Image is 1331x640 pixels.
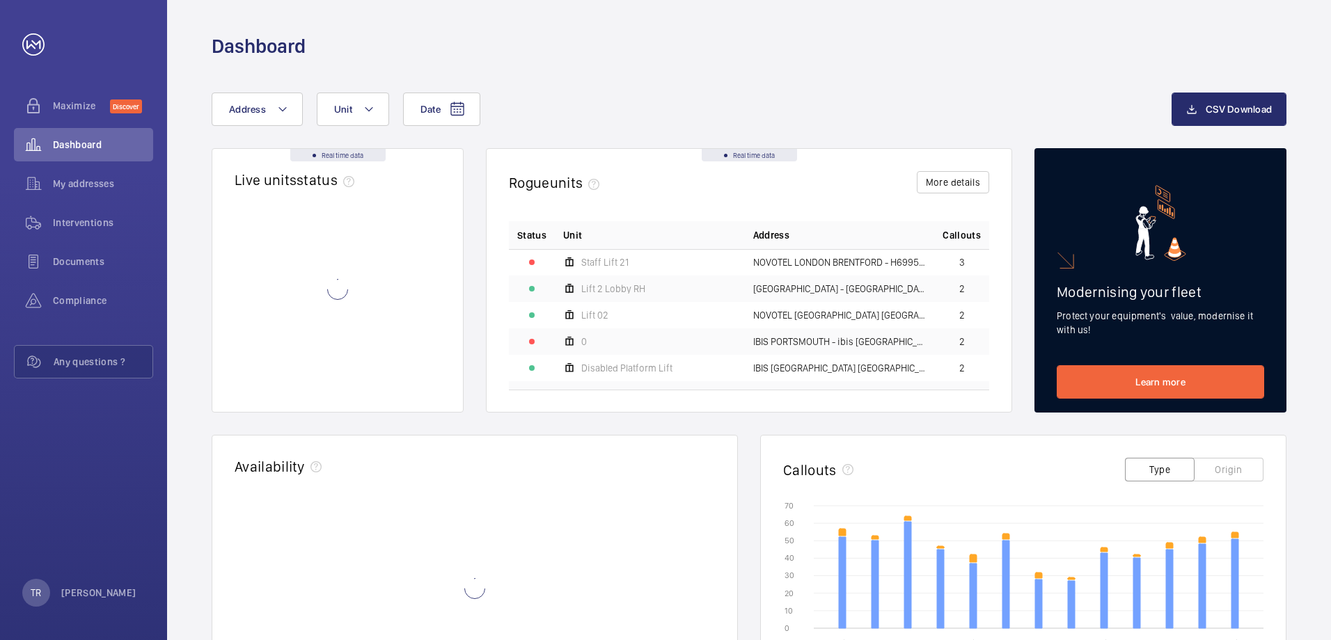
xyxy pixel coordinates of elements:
[517,228,546,242] p: Status
[753,284,927,294] span: [GEOGRAPHIC_DATA] - [GEOGRAPHIC_DATA]
[235,458,305,475] h2: Availability
[53,99,110,113] span: Maximize
[581,257,629,267] span: Staff Lift 21
[753,310,927,320] span: NOVOTEL [GEOGRAPHIC_DATA] [GEOGRAPHIC_DATA] - H9057, [GEOGRAPHIC_DATA] [GEOGRAPHIC_DATA], [STREET...
[785,518,794,528] text: 60
[563,228,582,242] span: Unit
[959,363,965,373] span: 2
[317,93,389,126] button: Unit
[753,337,927,346] span: IBIS PORTSMOUTH - ibis [GEOGRAPHIC_DATA]
[581,284,645,294] span: Lift 2 Lobby RH
[783,461,837,479] h2: Callouts
[959,257,965,267] span: 3
[54,355,152,369] span: Any questions ?
[1057,283,1264,301] h2: Modernising your fleet
[917,171,989,193] button: More details
[31,586,41,600] p: TR
[1135,185,1186,261] img: marketing-card.svg
[297,171,360,189] span: status
[53,138,153,152] span: Dashboard
[785,589,794,598] text: 20
[785,553,794,563] text: 40
[785,623,789,633] text: 0
[53,255,153,269] span: Documents
[1172,93,1286,126] button: CSV Download
[212,33,306,59] h1: Dashboard
[550,174,606,191] span: units
[753,363,927,373] span: IBIS [GEOGRAPHIC_DATA] [GEOGRAPHIC_DATA] - HA070, [GEOGRAPHIC_DATA] [GEOGRAPHIC_DATA], [STREET_AD...
[110,99,142,113] span: Discover
[334,104,352,115] span: Unit
[290,149,386,161] div: Real time data
[785,536,794,545] text: 50
[235,171,360,189] h2: Live units
[53,177,153,191] span: My addresses
[229,104,266,115] span: Address
[1125,458,1195,481] button: Type
[420,104,441,115] span: Date
[1057,309,1264,337] p: Protect your equipment's value, modernise it with us!
[403,93,480,126] button: Date
[61,586,136,600] p: [PERSON_NAME]
[581,363,672,373] span: Disabled Platform Lift
[581,337,587,346] span: 0
[1057,365,1264,399] a: Learn more
[212,93,303,126] button: Address
[753,228,789,242] span: Address
[53,294,153,307] span: Compliance
[959,337,965,346] span: 2
[943,228,981,242] span: Callouts
[785,606,793,616] text: 10
[959,284,965,294] span: 2
[753,257,927,267] span: NOVOTEL LONDON BRENTFORD - H6995, [GEOGRAPHIC_DATA], [GEOGRAPHIC_DATA]
[702,149,797,161] div: Real time data
[1194,458,1263,481] button: Origin
[785,570,794,580] text: 30
[53,216,153,230] span: Interventions
[959,310,965,320] span: 2
[1206,104,1272,115] span: CSV Download
[785,501,794,511] text: 70
[581,310,608,320] span: Lift 02
[509,174,605,191] h2: Rogue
